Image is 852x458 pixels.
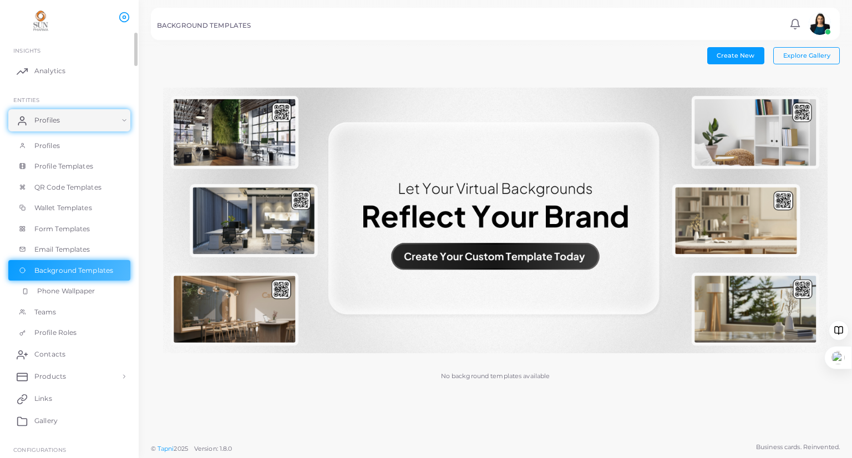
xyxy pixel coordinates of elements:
span: Phone Wallpaper [37,286,95,296]
a: Profiles [8,135,130,156]
button: Explore Gallery [773,47,840,64]
a: Wallet Templates [8,197,130,218]
button: Create New [707,47,764,64]
span: ENTITIES [13,96,39,103]
span: Configurations [13,446,66,453]
a: Gallery [8,410,130,432]
span: Analytics [34,66,65,76]
span: © [151,444,232,454]
span: Profile Templates [34,161,93,171]
a: Links [8,388,130,410]
span: Version: 1.8.0 [194,445,232,452]
a: Profiles [8,109,130,131]
a: Background Templates [8,260,130,281]
span: 2025 [174,444,187,454]
span: Links [34,394,52,404]
a: Phone Wallpaper [8,281,130,302]
span: QR Code Templates [34,182,102,192]
a: Profile Templates [8,156,130,177]
a: Form Templates [8,218,130,240]
a: avatar [805,13,834,35]
a: Analytics [8,60,130,82]
span: Background Templates [34,266,113,276]
span: Business cards. Reinvented. [756,442,840,452]
a: Tapni [158,445,174,452]
span: Wallet Templates [34,203,92,213]
span: Explore Gallery [783,52,830,59]
h5: BACKGROUND TEMPLATES [157,22,251,29]
span: INSIGHTS [13,47,40,54]
span: Profile Roles [34,328,77,338]
span: Teams [34,307,57,317]
a: QR Code Templates [8,177,130,198]
span: Profiles [34,115,60,125]
span: Create New [717,52,754,59]
span: Products [34,372,66,381]
p: No background templates available [441,372,550,381]
img: avatar [809,13,831,35]
span: Gallery [34,416,58,426]
a: Email Templates [8,239,130,260]
img: logo [10,11,72,31]
a: Products [8,365,130,388]
span: Contacts [34,349,65,359]
span: Profiles [34,141,60,151]
a: Profile Roles [8,322,130,343]
img: No background templates [163,88,828,353]
a: Teams [8,302,130,323]
span: Email Templates [34,245,90,255]
span: Form Templates [34,224,90,234]
a: Contacts [8,343,130,365]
